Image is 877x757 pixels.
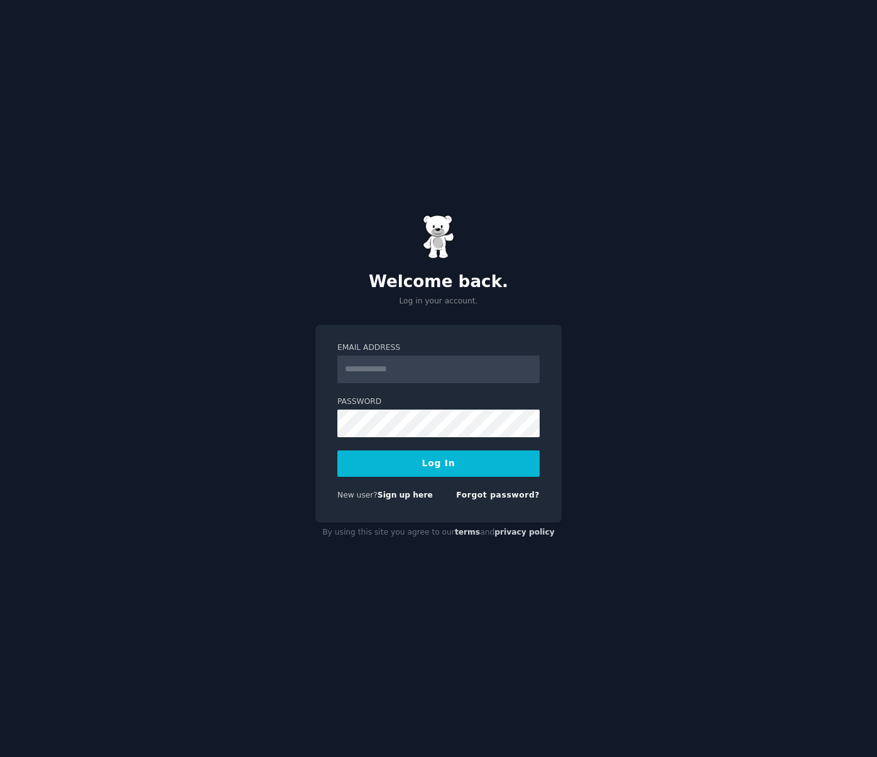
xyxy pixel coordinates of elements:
[337,396,540,408] label: Password
[315,296,562,307] p: Log in your account.
[455,528,480,536] a: terms
[315,272,562,292] h2: Welcome back.
[378,491,433,499] a: Sign up here
[315,523,562,543] div: By using this site you agree to our and
[337,450,540,477] button: Log In
[456,491,540,499] a: Forgot password?
[423,215,454,259] img: Gummy Bear
[337,491,378,499] span: New user?
[494,528,555,536] a: privacy policy
[337,342,540,354] label: Email Address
